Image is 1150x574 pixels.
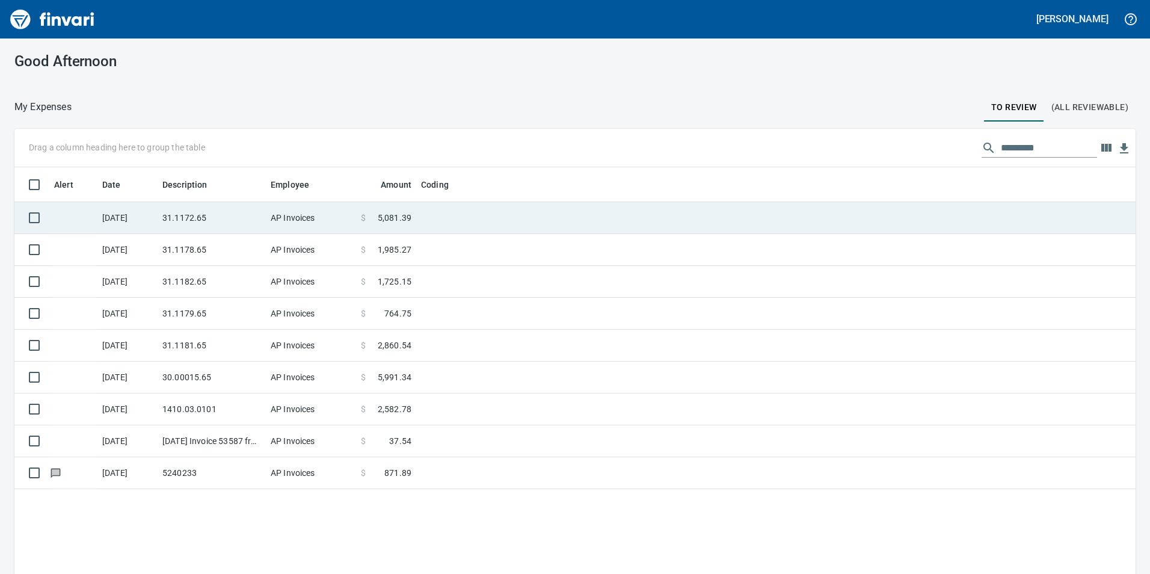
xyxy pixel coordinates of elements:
[389,435,411,447] span: 37.54
[14,100,72,114] p: My Expenses
[102,177,137,192] span: Date
[158,266,266,298] td: 31.1182.65
[361,435,366,447] span: $
[162,177,208,192] span: Description
[97,393,158,425] td: [DATE]
[266,393,356,425] td: AP Invoices
[365,177,411,192] span: Amount
[266,330,356,362] td: AP Invoices
[97,330,158,362] td: [DATE]
[361,212,366,224] span: $
[266,234,356,266] td: AP Invoices
[378,244,411,256] span: 1,985.27
[271,177,325,192] span: Employee
[421,177,464,192] span: Coding
[97,425,158,457] td: [DATE]
[266,425,356,457] td: AP Invoices
[266,266,356,298] td: AP Invoices
[97,457,158,489] td: [DATE]
[378,212,411,224] span: 5,081.39
[266,362,356,393] td: AP Invoices
[158,234,266,266] td: 31.1178.65
[162,177,223,192] span: Description
[266,457,356,489] td: AP Invoices
[158,330,266,362] td: 31.1181.65
[97,298,158,330] td: [DATE]
[54,177,89,192] span: Alert
[158,298,266,330] td: 31.1179.65
[361,276,366,288] span: $
[49,469,62,477] span: Has messages
[158,425,266,457] td: [DATE] Invoice 53587 from Van-port Rigging Inc (1-11072)
[158,202,266,234] td: 31.1172.65
[29,141,205,153] p: Drag a column heading here to group the table
[361,371,366,383] span: $
[7,5,97,34] img: Finvari
[361,339,366,351] span: $
[54,177,73,192] span: Alert
[1033,10,1112,28] button: [PERSON_NAME]
[158,393,266,425] td: 1410.03.0101
[158,457,266,489] td: 5240233
[102,177,121,192] span: Date
[378,276,411,288] span: 1,725.15
[158,362,266,393] td: 30.00015.65
[361,244,366,256] span: $
[14,53,369,70] h3: Good Afternoon
[384,467,411,479] span: 871.89
[381,177,411,192] span: Amount
[421,177,449,192] span: Coding
[97,266,158,298] td: [DATE]
[378,339,411,351] span: 2,860.54
[378,371,411,383] span: 5,991.34
[991,100,1037,115] span: To Review
[97,202,158,234] td: [DATE]
[1051,100,1128,115] span: (All Reviewable)
[97,234,158,266] td: [DATE]
[1115,140,1133,158] button: Download Table
[361,467,366,479] span: $
[266,202,356,234] td: AP Invoices
[266,298,356,330] td: AP Invoices
[1097,139,1115,157] button: Choose columns to display
[271,177,309,192] span: Employee
[361,307,366,319] span: $
[14,100,72,114] nav: breadcrumb
[384,307,411,319] span: 764.75
[378,403,411,415] span: 2,582.78
[361,403,366,415] span: $
[1036,13,1108,25] h5: [PERSON_NAME]
[97,362,158,393] td: [DATE]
